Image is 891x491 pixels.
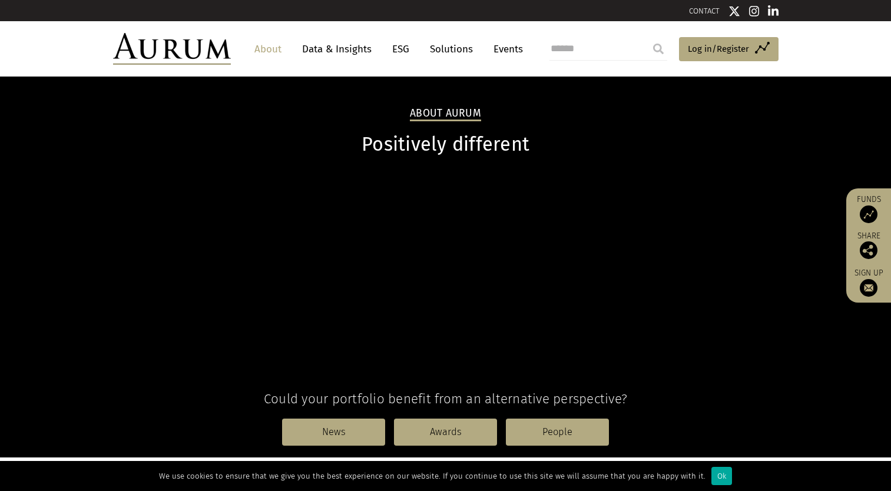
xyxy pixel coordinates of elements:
[860,241,877,259] img: Share this post
[749,5,760,17] img: Instagram icon
[113,33,231,65] img: Aurum
[852,232,885,259] div: Share
[410,107,481,121] h2: About Aurum
[860,205,877,223] img: Access Funds
[249,38,287,60] a: About
[852,194,885,223] a: Funds
[688,42,749,56] span: Log in/Register
[488,38,523,60] a: Events
[689,6,720,15] a: CONTACT
[728,5,740,17] img: Twitter icon
[282,419,385,446] a: News
[113,133,779,156] h1: Positively different
[679,37,779,62] a: Log in/Register
[711,467,732,485] div: Ok
[506,419,609,446] a: People
[386,38,415,60] a: ESG
[424,38,479,60] a: Solutions
[113,391,779,407] h4: Could your portfolio benefit from an alternative perspective?
[296,38,377,60] a: Data & Insights
[394,419,497,446] a: Awards
[647,37,670,61] input: Submit
[852,268,885,297] a: Sign up
[860,279,877,297] img: Sign up to our newsletter
[768,5,779,17] img: Linkedin icon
